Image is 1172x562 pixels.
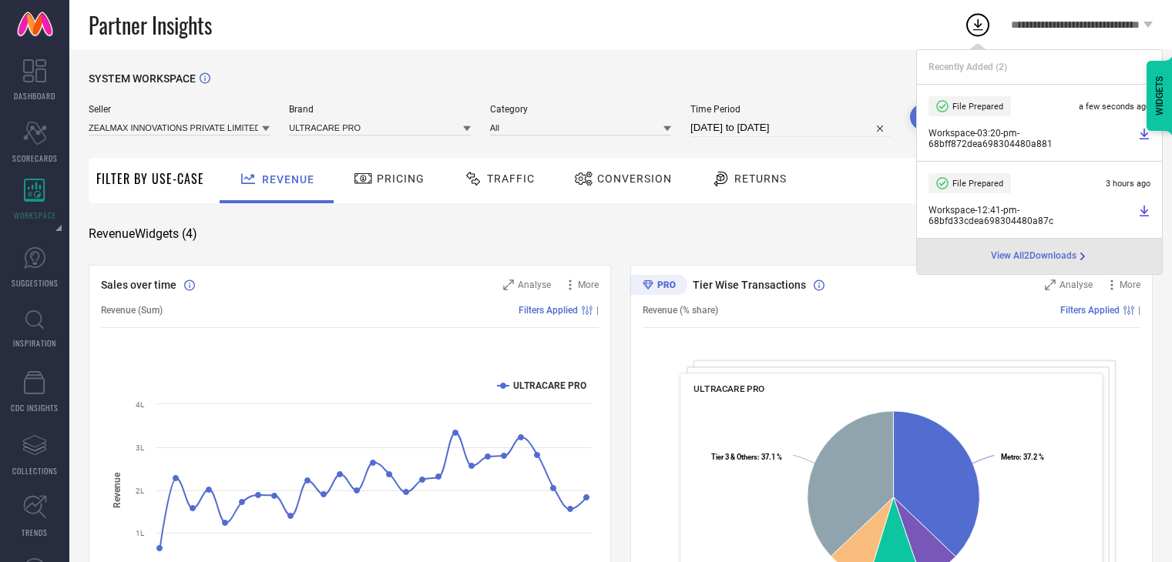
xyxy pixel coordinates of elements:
span: More [1120,279,1140,290]
text: 4L [136,400,145,409]
span: ULTRACARE PRO [693,383,765,394]
span: INSPIRATION [13,337,56,349]
span: DASHBOARD [14,90,55,102]
span: Pricing [377,172,425,185]
span: Traffic [487,172,535,185]
span: Conversion [597,172,672,185]
text: 3L [136,443,145,452]
span: Filters Applied [1060,305,1120,316]
span: Workspace - 12:41-pm - 68bfd33cdea698304480a87c [929,205,1134,226]
span: Category [490,104,671,115]
span: Filters Applied [519,305,578,316]
span: Seller [89,104,270,115]
text: : 37.2 % [1001,453,1044,461]
text: : 37.1 % [711,453,782,461]
text: 2L [136,487,145,495]
span: View All 2 Downloads [991,250,1076,263]
span: Workspace - 03:20-pm - 68bff872dea698304480a881 [929,128,1134,149]
tspan: Revenue [112,471,123,507]
tspan: Tier 3 & Others [711,453,757,461]
text: ULTRACARE PRO [513,380,586,391]
span: Revenue [262,173,314,186]
span: Time Period [690,104,891,115]
span: COLLECTIONS [12,465,58,477]
span: Analyse [1060,279,1093,290]
span: Tier Wise Transactions [693,279,806,291]
span: Revenue (Sum) [101,305,163,316]
span: More [578,279,599,290]
span: Revenue (% share) [643,305,718,316]
span: File Prepared [952,102,1003,112]
span: CDC INSIGHTS [11,402,59,413]
div: Open download page [991,250,1089,263]
button: Search [910,104,993,130]
span: Recently Added ( 2 ) [929,62,1007,72]
span: SUGGESTIONS [12,277,59,289]
div: Premium [630,275,687,298]
span: File Prepared [952,179,1003,189]
span: Partner Insights [89,9,212,41]
span: a few seconds ago [1079,102,1150,112]
span: Filter By Use-Case [96,169,204,188]
span: SCORECARDS [12,152,58,164]
a: Download [1138,205,1150,226]
div: Open download list [964,11,992,38]
span: Brand [289,104,470,115]
span: | [1138,305,1140,316]
span: TRENDS [22,527,48,538]
span: | [596,305,599,316]
a: View All2Downloads [991,250,1089,263]
span: Revenue Widgets ( 4 ) [89,226,197,242]
svg: Zoom [1045,279,1056,290]
svg: Zoom [503,279,514,290]
a: Download [1138,128,1150,149]
span: 3 hours ago [1106,179,1150,189]
tspan: Metro [1001,453,1019,461]
span: Sales over time [101,279,176,291]
input: Select time period [690,119,891,137]
span: Returns [734,172,787,185]
span: Analyse [518,279,551,290]
text: 1L [136,529,145,537]
span: WORKSPACE [14,209,56,221]
span: SYSTEM WORKSPACE [89,72,196,85]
